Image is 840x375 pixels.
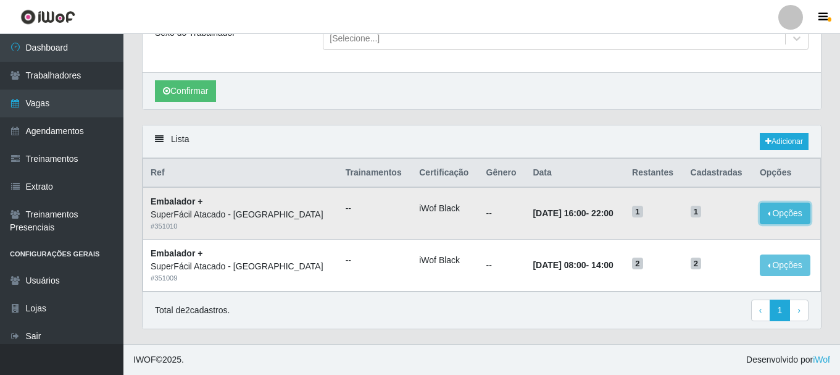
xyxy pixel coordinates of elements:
span: ‹ [759,305,762,315]
td: -- [479,240,526,292]
div: SuperFácil Atacado - [GEOGRAPHIC_DATA] [151,260,331,273]
ul: -- [346,202,405,215]
button: Opções [760,255,810,276]
time: [DATE] 16:00 [533,208,586,218]
button: Confirmar [155,80,216,102]
button: Opções [760,203,810,224]
a: iWof [813,355,830,364]
span: 2 [632,258,643,270]
a: 1 [770,300,791,322]
a: Previous [751,300,770,322]
img: CoreUI Logo [20,9,75,25]
td: -- [479,187,526,239]
th: Restantes [625,159,683,188]
th: Trainamentos [338,159,412,188]
a: Next [789,300,809,322]
th: Cadastradas [683,159,752,188]
span: IWOF [133,355,156,364]
nav: pagination [751,300,809,322]
li: iWof Black [419,202,471,215]
div: # 351010 [151,221,331,232]
th: Data [525,159,625,188]
span: 2 [691,258,702,270]
div: Lista [143,125,821,158]
time: 14:00 [591,260,613,270]
span: © 2025 . [133,353,184,366]
p: Total de 2 cadastros. [155,304,230,317]
strong: - [533,208,613,218]
div: SuperFácil Atacado - [GEOGRAPHIC_DATA] [151,208,331,221]
span: 1 [691,206,702,218]
strong: Embalador + [151,196,202,206]
time: [DATE] 08:00 [533,260,586,270]
strong: Embalador + [151,248,202,258]
a: Adicionar [760,133,809,150]
ul: -- [346,254,405,267]
div: # 351009 [151,273,331,284]
span: Desenvolvido por [746,353,830,366]
div: [Selecione...] [330,32,380,45]
span: › [797,305,800,315]
th: Gênero [479,159,526,188]
th: Opções [752,159,821,188]
strong: - [533,260,613,270]
time: 22:00 [591,208,613,218]
li: iWof Black [419,254,471,267]
th: Certificação [412,159,478,188]
span: 1 [632,206,643,218]
th: Ref [143,159,338,188]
